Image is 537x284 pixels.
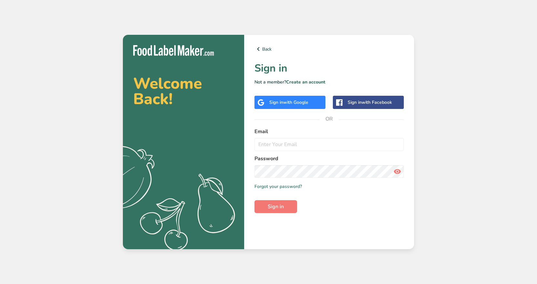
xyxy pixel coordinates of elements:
[348,99,392,106] div: Sign in
[254,155,404,162] label: Password
[286,79,325,85] a: Create an account
[254,200,297,213] button: Sign in
[320,109,339,129] span: OR
[269,99,308,106] div: Sign in
[133,45,214,56] img: Food Label Maker
[254,61,404,76] h1: Sign in
[254,128,404,135] label: Email
[254,45,404,53] a: Back
[254,79,404,85] p: Not a member?
[283,99,308,105] span: with Google
[268,203,284,211] span: Sign in
[133,76,234,107] h2: Welcome Back!
[254,183,302,190] a: Forgot your password?
[362,99,392,105] span: with Facebook
[254,138,404,151] input: Enter Your Email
